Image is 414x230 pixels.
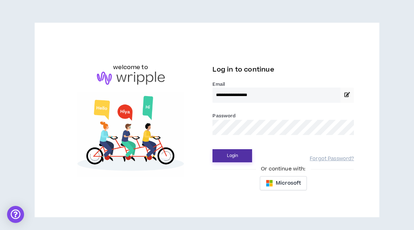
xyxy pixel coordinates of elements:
button: Microsoft [260,176,307,190]
h6: welcome to [113,63,148,72]
button: Login [212,149,252,162]
span: Log in to continue [212,65,274,74]
label: Password [212,113,235,119]
div: Open Intercom Messenger [7,206,24,223]
label: Email [212,81,354,88]
img: logo-brand.png [97,72,165,85]
a: Forgot Password? [310,156,354,162]
span: Or continue with: [256,165,310,173]
img: Welcome to Wripple [60,92,202,177]
span: Microsoft [276,179,301,187]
